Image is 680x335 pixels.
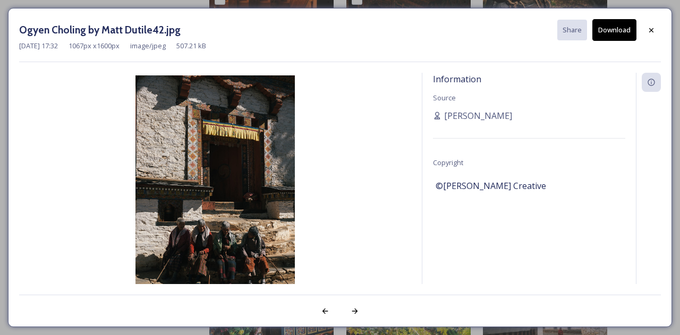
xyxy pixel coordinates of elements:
[69,41,120,51] span: 1067 px x 1600 px
[19,22,181,38] h3: Ogyen Choling by Matt Dutile42.jpg
[444,109,512,122] span: [PERSON_NAME]
[130,41,166,51] span: image/jpeg
[433,73,481,85] span: Information
[19,75,411,315] img: Ogyen%20Choling%20by%20Matt%20Dutile42.jpg
[176,41,206,51] span: 507.21 kB
[436,179,546,192] span: ©[PERSON_NAME] Creative
[433,158,463,167] span: Copyright
[557,20,587,40] button: Share
[592,19,636,41] button: Download
[433,93,456,102] span: Source
[19,41,58,51] span: [DATE] 17:32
